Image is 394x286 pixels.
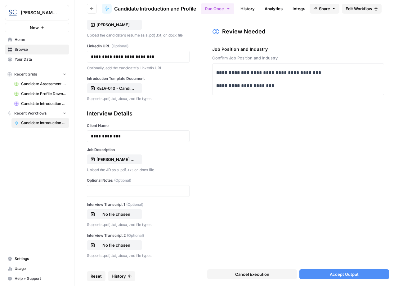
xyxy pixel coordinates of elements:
span: Candidate Introduction and Profile [21,120,66,126]
a: Candidate Introduction and Profile [102,4,196,14]
p: Upload the candidate's resume as a .pdf, .txt, or .docx file [87,32,190,38]
span: Edit Workflow [346,6,372,12]
label: Job Description [87,147,190,153]
a: Analytics [261,4,286,14]
p: Supports .pdf, .txt, .docx, .md file types [87,96,190,102]
h2: Review Needed [222,27,265,36]
button: [PERSON_NAME].pdf [87,20,142,30]
p: No file chosen [96,211,136,217]
span: Candidate Introduction Download Sheet [21,101,66,106]
img: Stanton Chase Nashville Logo [7,7,18,18]
button: Recent Workflows [5,109,69,118]
a: Candidate Assessment Download Sheet [11,79,69,89]
span: Home [15,37,66,42]
span: Help + Support [15,276,66,281]
span: History [112,273,126,279]
p: Optionally, add the candidate's Linkedin URL [87,65,190,71]
span: Browse [15,47,66,52]
button: KELV-010 - Candidate Introduction for Air Opps.pdf [87,83,142,93]
label: Interview Transcript 2 [87,233,190,238]
span: Candidate Introduction and Profile [114,5,196,12]
button: Recent Grids [5,70,69,79]
span: Job Position and Industry [212,46,384,52]
span: Usage [15,266,66,271]
button: History [108,271,135,281]
span: Your Data [15,57,66,62]
span: Reset [91,273,102,279]
button: New [5,23,69,32]
span: [PERSON_NAME] [GEOGRAPHIC_DATA] [21,10,58,16]
button: No file chosen [87,209,142,219]
span: New [30,24,39,31]
label: LinkedIn URL [87,43,190,49]
a: Settings [5,254,69,264]
p: Supports .pdf, .txt, .docx, .md file types [87,222,190,228]
button: No file chosen [87,240,142,250]
button: Workspace: Stanton Chase Nashville [5,5,69,20]
span: (Optional) [114,178,131,183]
span: Accept Output [330,271,359,277]
label: Optional Notes [87,178,190,183]
span: Confirm Job Position and Industry [212,55,384,61]
p: [PERSON_NAME].pdf [96,22,136,28]
label: Introduction Template Document [87,76,190,81]
a: Integrate [289,4,314,14]
span: Recent Workflows [14,110,47,116]
p: Upload the JD as a .pdf, .txt, or .docx file [87,167,190,173]
a: Candidate Profile Download Sheet [11,89,69,99]
a: Browse [5,45,69,54]
a: Home [5,35,69,45]
a: History [237,4,258,14]
a: Edit Workflow [342,4,382,14]
span: Candidate Profile Download Sheet [21,91,66,97]
span: Settings [15,256,66,262]
button: Reset [87,271,105,281]
button: Accept Output [299,269,389,279]
span: (Optional) [127,233,144,238]
button: Help + Support [5,274,69,284]
p: No file chosen [96,242,136,248]
span: Candidate Assessment Download Sheet [21,81,66,87]
button: Share [310,4,339,14]
p: Supports .pdf, .txt, .docx, .md file types [87,253,190,259]
button: Run Once [201,3,234,14]
div: Interview Details [87,109,190,118]
a: Your Data [5,54,69,64]
button: [PERSON_NAME] VP Operations - Recruitment Profile.pdf [87,154,142,164]
label: Client Name [87,123,190,128]
span: Cancel Execution [235,271,269,277]
a: Candidate Introduction Download Sheet [11,99,69,109]
button: Cancel Execution [207,269,297,279]
p: KELV-010 - Candidate Introduction for Air Opps.pdf [96,85,136,91]
a: Candidate Introduction and Profile [11,118,69,128]
span: (Optional) [111,43,128,49]
a: Usage [5,264,69,274]
span: Recent Grids [14,71,37,77]
span: (Optional) [126,202,143,207]
p: [PERSON_NAME] VP Operations - Recruitment Profile.pdf [96,156,136,162]
label: Interview Transcript 1 [87,202,190,207]
span: Share [319,6,330,12]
